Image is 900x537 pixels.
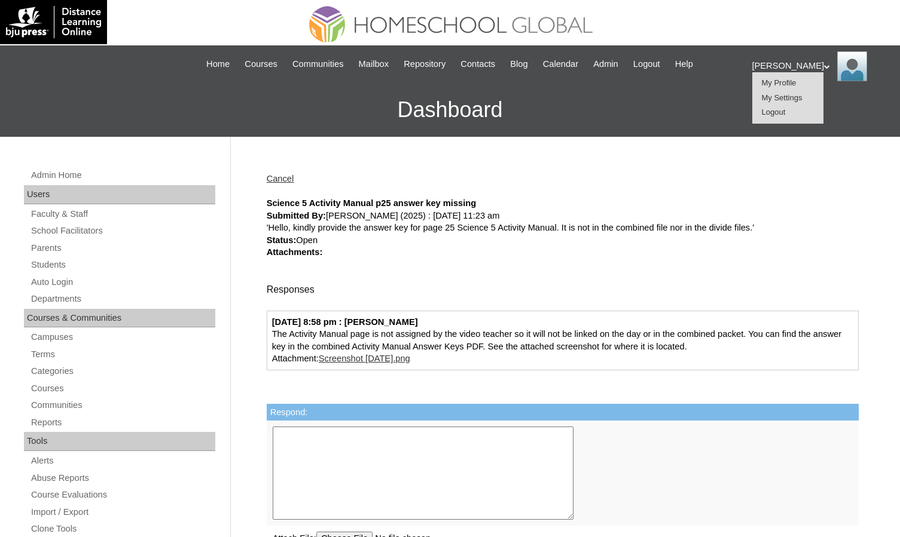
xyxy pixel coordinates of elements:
[267,234,859,247] div: Open
[675,57,693,71] span: Help
[669,57,699,71] a: Help
[6,83,894,137] h3: Dashboard
[267,311,859,370] div: The Activity Manual page is not assigned by the video teacher so it will not be linked on the day...
[272,352,853,365] div: Attachment:
[30,168,215,183] a: Admin Home
[30,241,215,256] a: Parents
[353,57,395,71] a: Mailbox
[30,207,215,222] a: Faculty & Staff
[627,57,666,71] a: Logout
[30,521,215,536] a: Clone Tools
[404,57,446,71] span: Repository
[454,57,501,71] a: Contacts
[30,505,215,520] a: Import / Export
[30,291,215,306] a: Departments
[587,57,624,71] a: Admin
[206,57,230,71] span: Home
[762,78,797,87] a: My Profile
[272,317,418,327] strong: [DATE] 8:58 pm : [PERSON_NAME]
[762,93,803,102] a: My Settings
[30,275,215,290] a: Auto Login
[24,185,215,204] div: Users
[267,174,294,183] a: Cancel
[24,309,215,328] div: Courses & Communities
[286,57,350,71] a: Communities
[267,247,323,257] strong: Attachments:
[543,57,578,71] span: Calendar
[239,57,283,71] a: Courses
[30,364,215,379] a: Categories
[267,235,297,245] strong: Status:
[752,51,889,81] div: [PERSON_NAME]
[267,210,859,222] div: [PERSON_NAME] (2025) : [DATE] 11:23 am
[762,108,786,116] a: Logout
[267,274,859,301] div: Responses
[30,347,215,362] a: Terms
[30,415,215,430] a: Reports
[6,6,101,38] img: logo-white.png
[359,57,389,71] span: Mailbox
[460,57,495,71] span: Contacts
[30,471,215,486] a: Abuse Reports
[267,198,477,208] strong: Science 5 Activity Manual p25 answer key missing
[245,57,277,71] span: Courses
[270,407,308,417] label: Respond:
[504,57,533,71] a: Blog
[30,257,215,272] a: Students
[30,453,215,468] a: Alerts
[292,57,344,71] span: Communities
[30,223,215,238] a: School Facilitators
[267,211,326,220] strong: Submitted By:
[593,57,618,71] span: Admin
[30,381,215,396] a: Courses
[30,487,215,502] a: Course Evaluations
[267,222,859,234] div: 'Hello, kindly provide the answer key for page 25 Science 5 Activity Manual. It is not in the com...
[30,330,215,345] a: Campuses
[319,354,410,363] a: Screenshot [DATE].png
[510,57,527,71] span: Blog
[398,57,451,71] a: Repository
[24,432,215,451] div: Tools
[837,51,867,81] img: Melanie Sevilla
[30,398,215,413] a: Communities
[633,57,660,71] span: Logout
[537,57,584,71] a: Calendar
[200,57,236,71] a: Home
